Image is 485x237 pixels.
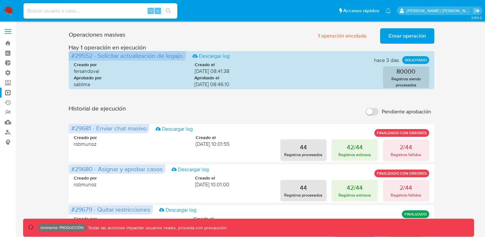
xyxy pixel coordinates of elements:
[473,7,480,14] a: Salir
[407,8,472,14] p: elkin.mantilla@mercadolibre.com.co
[40,226,84,229] p: Ambiente: PRODUCCIÓN
[386,8,391,13] a: Notificaciones
[148,8,153,14] span: ⌥
[86,225,227,231] p: Todas las acciones impactan usuarios reales, proceda con precaución.
[162,6,175,15] button: search-icon
[157,8,159,14] span: s
[343,7,379,14] span: Accesos rápidos
[23,7,177,15] input: Buscar usuario o caso...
